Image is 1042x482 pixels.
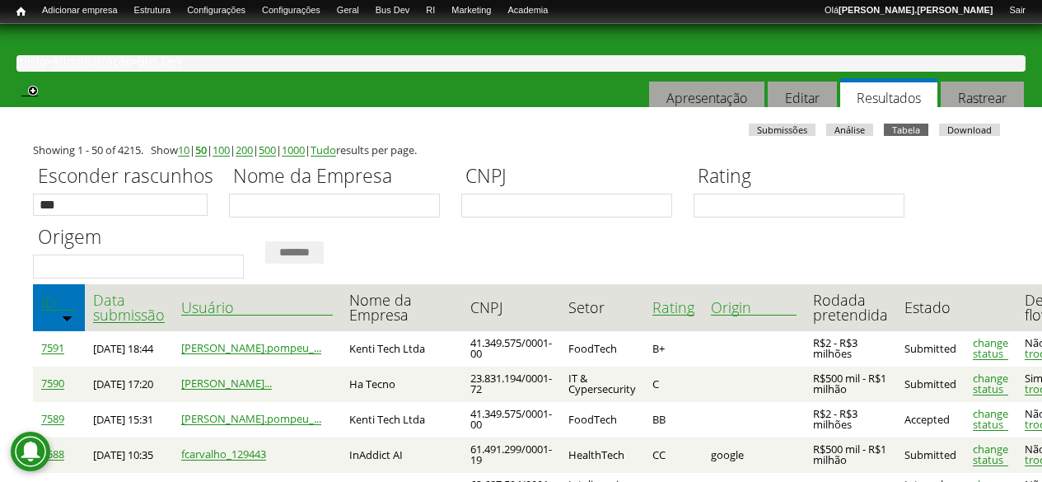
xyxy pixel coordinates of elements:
a: 10 [178,145,189,157]
td: IT & Cypersecurity [560,367,644,402]
a: Olá[PERSON_NAME].[PERSON_NAME] [816,4,1001,17]
td: 41.349.575/0001-00 [462,402,560,438]
a: Rastrear [941,82,1024,114]
a: RI [418,4,443,17]
a: Adicionar empresa [34,4,126,17]
td: Accepted [896,402,965,438]
a: Download [939,124,1000,136]
a: Bus Dev [367,4,418,17]
td: [DATE] 18:44 [85,331,173,367]
a: Academia [499,4,556,17]
td: Kenti Tech Ltda [341,402,462,438]
a: Bus Dev [138,55,182,68]
td: R$2 - R$3 milhões [805,402,896,438]
span: Início [16,6,26,17]
a: Sair [1001,4,1034,17]
a: Editar [768,82,837,114]
a: change status [973,338,1008,360]
strong: [PERSON_NAME].[PERSON_NAME] [839,5,993,15]
td: [DATE] 10:35 [85,438,173,473]
a: Geral [329,4,367,17]
th: Setor [560,284,644,331]
td: Submitted [896,438,965,473]
td: FoodTech [560,402,644,438]
a: 7588 [41,449,64,461]
a: Submissões [749,124,815,136]
a: [PERSON_NAME]... [181,378,272,390]
a: change status [973,409,1008,431]
a: Administração [52,55,132,68]
a: change status [973,373,1008,395]
td: Submitted [896,367,965,402]
a: ID [41,295,77,311]
a: Estrutura [126,4,180,17]
td: Submitted [896,331,965,367]
a: change status [973,444,1008,466]
a: 7591 [41,343,64,354]
label: Rating [694,161,915,194]
th: Rodada pretendida [805,284,896,331]
a: Tudo [311,145,336,157]
td: HealthTech [560,438,644,473]
a: 7589 [41,414,64,425]
a: 50 [195,145,207,157]
label: CNPJ [461,161,683,194]
td: CC [644,438,703,473]
a: 500 [259,145,276,157]
a: [PERSON_NAME].pompeu_... [181,414,321,425]
td: [DATE] 17:20 [85,367,173,402]
th: Estado [896,284,965,331]
td: Ha Tecno [341,367,462,402]
a: 100 [213,145,230,157]
label: Origem [33,222,255,255]
a: Usuário [181,300,333,316]
td: google [703,438,805,473]
td: [DATE] 15:31 [85,402,173,438]
a: 200 [236,145,253,157]
a: Início [8,4,34,20]
a: Tabela [884,124,928,136]
a: [PERSON_NAME].pompeu_... [181,343,321,354]
td: FoodTech [560,331,644,367]
a: Resultados [840,78,937,114]
img: ordem crescente [62,312,72,323]
td: Kenti Tech Ltda [341,331,462,367]
a: Apresentação [649,82,764,114]
div: Showing 1 - 50 of 4215. Show | | | | | | results per page. [33,145,1009,157]
td: R$2 - R$3 milhões [805,331,896,367]
td: 41.349.575/0001-00 [462,331,560,367]
td: 61.491.299/0001-19 [462,438,560,473]
a: fcarvalho_129443 [181,449,266,461]
a: 1000 [282,145,305,157]
a: Origin [711,300,797,316]
a: Configurações [179,4,254,17]
label: Nome da Empresa [229,161,451,194]
div: » » [16,55,1026,72]
td: InAddict AI [341,438,462,473]
td: R$500 mil - R$1 milhão [805,367,896,402]
a: Configurações [254,4,329,17]
td: C [644,367,703,402]
th: Nome da Empresa [341,284,462,331]
a: 7590 [41,378,64,390]
a: Rating [652,300,694,316]
td: B+ [644,331,703,367]
th: CNPJ [462,284,560,331]
a: Marketing [443,4,499,17]
td: BB [644,402,703,438]
a: Início [16,55,46,68]
td: 23.831.194/0001-72 [462,367,560,402]
label: Esconder rascunhos [33,161,218,194]
a: Análise [826,124,873,136]
td: R$500 mil - R$1 milhão [805,438,896,473]
a: Data submissão [93,292,165,323]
